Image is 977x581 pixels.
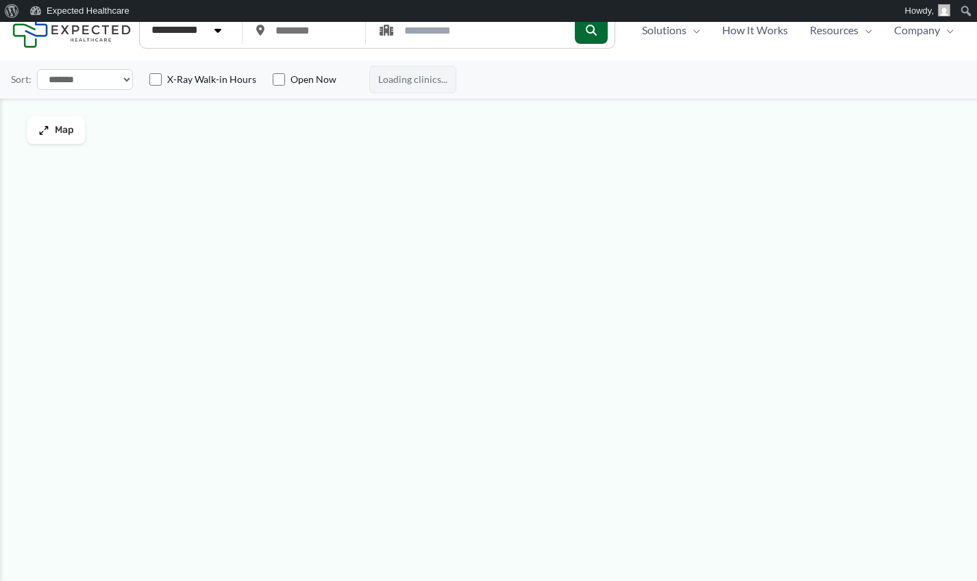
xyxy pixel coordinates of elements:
span: Menu Toggle [687,20,700,40]
span: Menu Toggle [940,20,954,40]
span: Resources [810,20,858,40]
a: SolutionsMenu Toggle [631,20,711,40]
span: Loading clinics... [369,66,456,93]
img: Maximize [38,125,49,136]
span: Menu Toggle [858,20,872,40]
a: ResourcesMenu Toggle [799,20,883,40]
label: Open Now [290,73,336,86]
label: X-Ray Walk-in Hours [167,73,256,86]
span: How It Works [722,20,788,40]
img: Expected Healthcare Logo - side, dark font, small [12,12,131,47]
a: CompanyMenu Toggle [883,20,965,40]
a: How It Works [711,20,799,40]
span: Company [894,20,940,40]
span: Solutions [642,20,687,40]
label: Sort: [11,71,32,88]
span: Map [55,125,74,136]
button: Map [27,116,85,144]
